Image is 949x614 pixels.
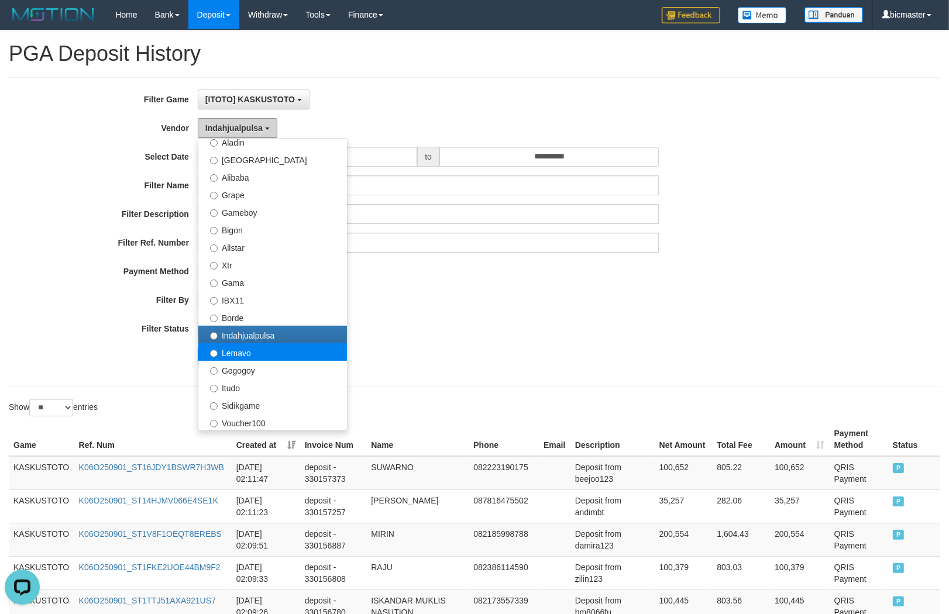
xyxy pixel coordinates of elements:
label: Itudo [198,378,347,396]
img: Button%20Memo.svg [738,7,787,23]
input: Itudo [210,385,218,392]
td: [DATE] 02:11:23 [232,489,300,523]
span: Indahjualpulsa [205,123,263,133]
th: Status [888,423,940,456]
label: Show entries [9,399,98,416]
input: Grape [210,192,218,199]
label: Aladin [198,133,347,150]
input: [GEOGRAPHIC_DATA] [210,157,218,164]
th: Email [539,423,570,456]
td: [PERSON_NAME] [366,489,469,523]
input: Bigon [210,227,218,234]
td: 087816475502 [469,489,539,523]
input: IBX11 [210,297,218,305]
label: Indahjualpulsa [198,326,347,343]
th: Amount: activate to sort column ascending [770,423,830,456]
span: PAID [893,463,905,473]
th: Total Fee [712,423,770,456]
input: Sidikgame [210,402,218,410]
td: 100,379 [770,556,830,589]
td: deposit - 330156808 [300,556,367,589]
label: Xtr [198,256,347,273]
a: K06O250901_ST1V8F1OEQT8EREBS [79,529,222,539]
label: Gogogoy [198,361,347,378]
td: Deposit from damira123 [570,523,655,556]
td: QRIS Payment [830,456,888,490]
td: [DATE] 02:11:47 [232,456,300,490]
select: Showentries [29,399,73,416]
td: 1,604.43 [712,523,770,556]
label: Voucher100 [198,413,347,431]
th: Net Amount [655,423,713,456]
td: 35,257 [770,489,830,523]
a: K06O250901_ST1TTJ51AXA921US7 [79,596,216,605]
label: Borde [198,308,347,326]
label: Grape [198,185,347,203]
span: PAID [893,496,905,506]
th: Name [366,423,469,456]
td: deposit - 330157373 [300,456,367,490]
th: Description [570,423,655,456]
label: [GEOGRAPHIC_DATA] [198,150,347,168]
h1: PGA Deposit History [9,42,940,65]
td: [DATE] 02:09:33 [232,556,300,589]
img: MOTION_logo.png [9,6,98,23]
button: Open LiveChat chat widget [5,5,40,40]
td: RAJU [366,556,469,589]
td: 282.06 [712,489,770,523]
td: Deposit from beejoo123 [570,456,655,490]
span: PAID [893,563,905,573]
td: Deposit from zilin123 [570,556,655,589]
label: IBX11 [198,291,347,308]
td: KASKUSTOTO [9,556,74,589]
td: MIRIN [366,523,469,556]
input: Aladin [210,139,218,147]
input: Lemavo [210,350,218,357]
input: Xtr [210,262,218,270]
input: Allstar [210,244,218,252]
td: 082185998788 [469,523,539,556]
label: Lemavo [198,343,347,361]
input: Indahjualpulsa [210,332,218,340]
input: Gogogoy [210,367,218,375]
label: Sidikgame [198,396,347,413]
input: Gama [210,280,218,287]
td: 803.03 [712,556,770,589]
td: deposit - 330156887 [300,523,367,556]
a: K06O250901_ST1FKE2UOE44BM9F2 [79,563,221,572]
td: Deposit from andimbt [570,489,655,523]
th: Created at: activate to sort column ascending [232,423,300,456]
label: Gama [198,273,347,291]
td: 100,652 [655,456,713,490]
label: Alibaba [198,168,347,185]
th: Ref. Num [74,423,232,456]
th: Phone [469,423,539,456]
td: SUWARNO [366,456,469,490]
td: KASKUSTOTO [9,489,74,523]
td: 082386114590 [469,556,539,589]
td: 100,379 [655,556,713,589]
a: K06O250901_ST14HJMV066E4SE1K [79,496,218,505]
span: PAID [893,530,905,540]
a: K06O250901_ST16JDY1BSWR7H3WB [79,463,224,472]
td: KASKUSTOTO [9,523,74,556]
td: 100,652 [770,456,830,490]
span: PAID [893,596,905,606]
td: KASKUSTOTO [9,456,74,490]
td: deposit - 330157257 [300,489,367,523]
td: QRIS Payment [830,556,888,589]
span: to [417,147,439,167]
td: QRIS Payment [830,523,888,556]
th: Invoice Num [300,423,367,456]
td: 082223190175 [469,456,539,490]
th: Game [9,423,74,456]
th: Payment Method [830,423,888,456]
input: Borde [210,315,218,322]
td: [DATE] 02:09:51 [232,523,300,556]
img: panduan.png [804,7,863,23]
button: [ITOTO] KASKUSTOTO [198,89,310,109]
td: 200,554 [770,523,830,556]
label: Bigon [198,220,347,238]
button: Indahjualpulsa [198,118,277,138]
img: Feedback.jpg [662,7,720,23]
